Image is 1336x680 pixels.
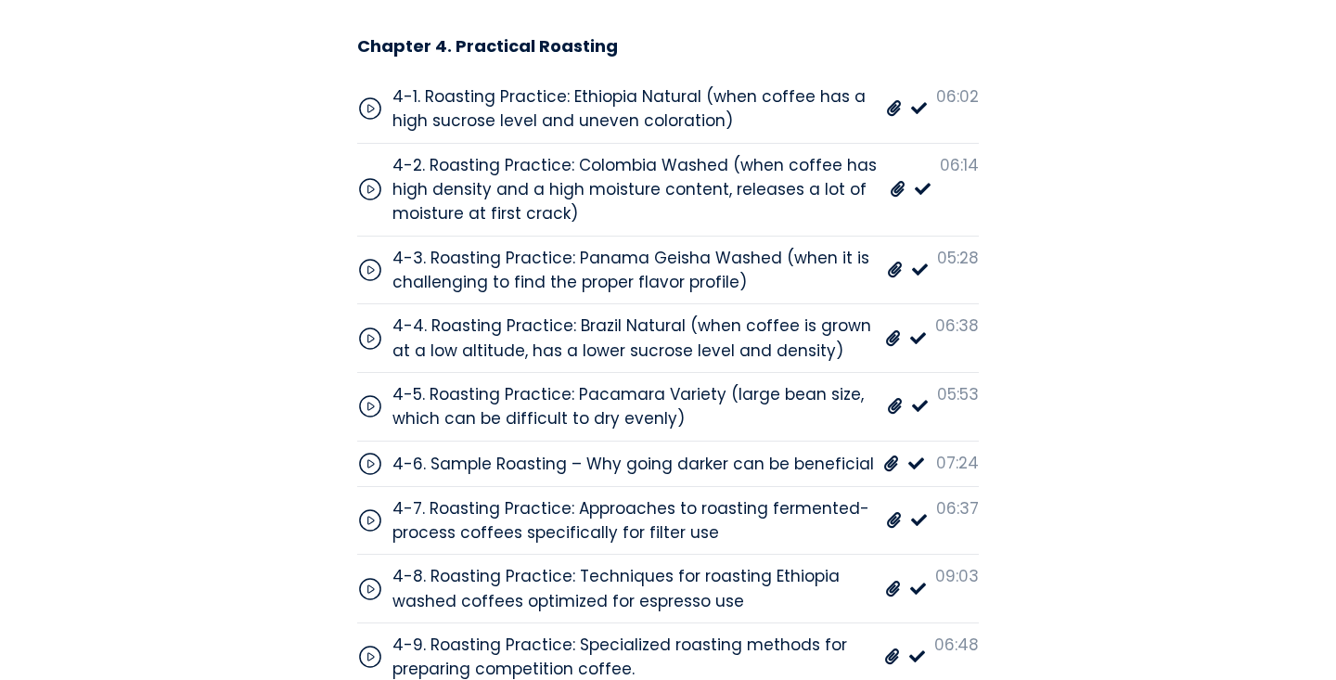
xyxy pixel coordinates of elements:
[392,564,876,613] div: 4-8. Roasting Practice: Techniques for roasting Ethiopia washed coffees optimized for espresso use
[936,496,979,520] div: 06:37
[940,153,979,177] div: 06:14
[357,35,618,57] h3: Chapter 4. Practical Roasting
[935,564,979,588] div: 09:03
[392,314,876,363] div: 4-4. Roasting Practice: Brazil Natural (when coffee is grown at a low altitude, has a lower sucro...
[935,314,979,338] div: 06:38
[392,84,877,134] div: 4-1. Roasting Practice: Ethiopia Natural (when coffee has a high sucrose level and uneven colorat...
[937,246,979,270] div: 05:28
[934,633,979,657] div: 06:48
[392,246,878,295] div: 4-3. Roasting Practice: Panama Geisha Washed (when it is challenging to find the proper flavor pr...
[392,452,874,476] div: 4-6. Sample Roasting – Why going darker can be beneficial
[392,153,880,226] div: 4-2. Roasting Practice: Colombia Washed (when coffee has high density and a high moisture content...
[937,382,979,406] div: 05:53
[936,451,979,475] div: 07:24
[392,496,877,545] div: 4-7. Roasting Practice: Approaches to roasting fermented-process coffees specifically for filter use
[936,84,979,109] div: 06:02
[392,382,878,431] div: 4-5. Roasting Practice: Pacamara Variety (large bean size, which can be difficult to dry evenly)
